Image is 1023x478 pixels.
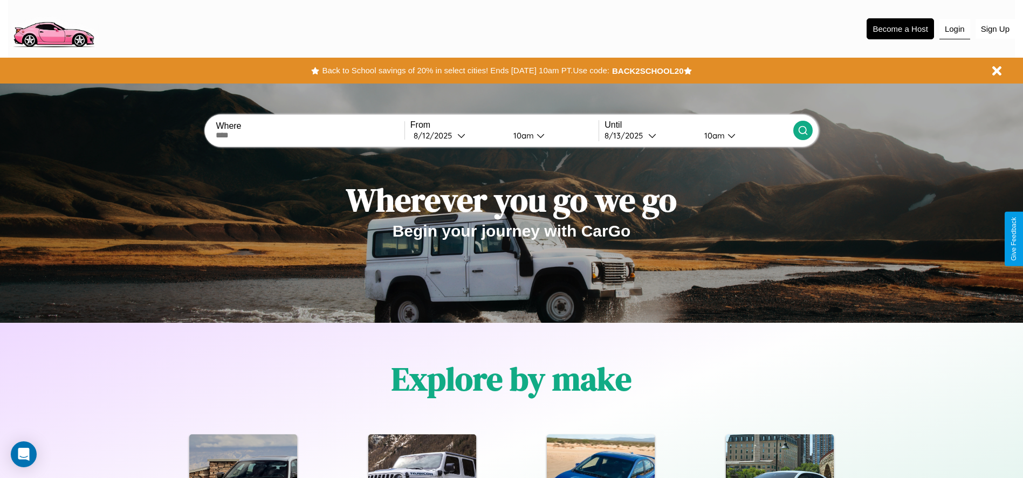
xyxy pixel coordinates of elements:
div: Give Feedback [1010,217,1018,261]
button: Login [939,19,970,39]
label: Until [605,120,793,130]
b: BACK2SCHOOL20 [612,66,684,75]
label: From [410,120,599,130]
div: 8 / 13 / 2025 [605,130,648,141]
button: Back to School savings of 20% in select cities! Ends [DATE] 10am PT.Use code: [319,63,612,78]
div: 10am [699,130,727,141]
div: Open Intercom Messenger [11,441,37,467]
button: Become a Host [867,18,934,39]
button: Sign Up [976,19,1015,39]
div: 10am [508,130,537,141]
div: 8 / 12 / 2025 [414,130,457,141]
button: 8/12/2025 [410,130,505,141]
button: 10am [696,130,793,141]
img: logo [8,5,99,50]
button: 10am [505,130,599,141]
h1: Explore by make [392,357,631,401]
label: Where [216,121,404,131]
